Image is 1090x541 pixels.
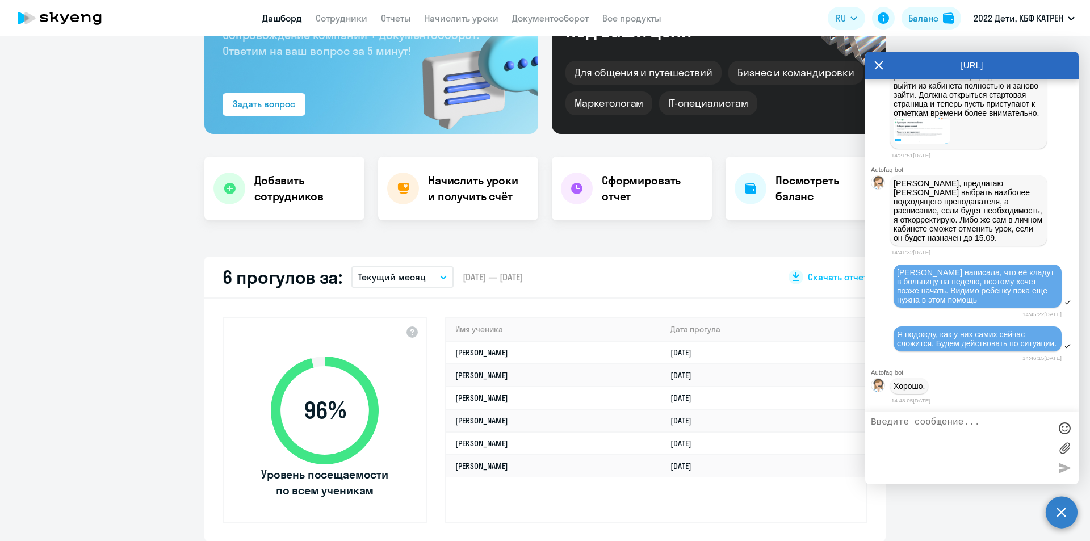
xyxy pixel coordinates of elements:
div: Бизнес и командировки [728,61,863,85]
p: Текущий месяц [358,270,426,284]
h4: Посмотреть баланс [775,173,877,204]
p: 2022 Дети, КБФ КАТРЕН [974,11,1063,25]
th: Имя ученика [446,318,661,341]
div: IT-специалистам [659,91,757,115]
a: Сотрудники [316,12,367,24]
div: Autofaq bot [871,369,1079,376]
a: [DATE] [670,416,701,426]
p: [PERSON_NAME], предлагаю [PERSON_NAME] выбрать наиболее подходящего преподавателя, а расписание, ... [894,179,1043,242]
a: [DATE] [670,393,701,403]
h2: 6 прогулов за: [223,266,342,288]
div: Курсы английского под ваши цели [565,2,760,40]
a: Отчеты [381,12,411,24]
a: [PERSON_NAME] [455,393,508,403]
a: [DATE] [670,347,701,358]
div: Маркетологам [565,91,652,115]
img: bot avatar [871,176,886,192]
h4: Добавить сотрудников [254,173,355,204]
button: Текущий месяц [351,266,454,288]
img: bg-img [406,6,538,134]
button: 2022 Дети, КБФ КАТРЕН [968,5,1080,32]
span: Скачать отчет [808,271,867,283]
img: image.png [894,118,950,144]
h4: Начислить уроки и получить счёт [428,173,527,204]
a: [PERSON_NAME] [455,438,508,448]
th: Дата прогула [661,318,866,341]
div: Для общения и путешествий [565,61,722,85]
span: 96 % [259,397,390,424]
a: [DATE] [670,370,701,380]
a: Дашборд [262,12,302,24]
a: [PERSON_NAME] [455,347,508,358]
a: [PERSON_NAME] [455,416,508,426]
img: balance [943,12,954,24]
a: Документооборот [512,12,589,24]
h4: Сформировать отчет [602,173,703,204]
a: Все продукты [602,12,661,24]
a: [DATE] [670,438,701,448]
span: Я подожду, как у них самих сейчас сложится. Будем действовать по ситуации. [897,330,1057,348]
span: RU [836,11,846,25]
a: [PERSON_NAME] [455,370,508,380]
span: [PERSON_NAME] написала, что её кладут в больницу на неделю, поэтому хочет позже начать. Видимо ре... [897,268,1057,304]
time: 14:45:22[DATE] [1022,311,1062,317]
label: Лимит 10 файлов [1056,439,1073,456]
button: Балансbalance [902,7,961,30]
p: Хорошо. [894,381,925,391]
time: 14:48:05[DATE] [891,397,930,404]
time: 14:21:51[DATE] [891,152,930,158]
a: [DATE] [670,461,701,471]
span: Уровень посещаемости по всем ученикам [259,467,390,498]
img: bot avatar [871,379,886,395]
time: 14:41:32[DATE] [891,249,930,255]
div: Баланс [908,11,938,25]
button: RU [828,7,865,30]
button: Задать вопрос [223,93,305,116]
time: 14:46:15[DATE] [1022,355,1062,361]
a: Начислить уроки [425,12,498,24]
div: Autofaq bot [871,166,1079,173]
div: Задать вопрос [233,97,295,111]
span: [DATE] — [DATE] [463,271,523,283]
a: [PERSON_NAME] [455,461,508,471]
